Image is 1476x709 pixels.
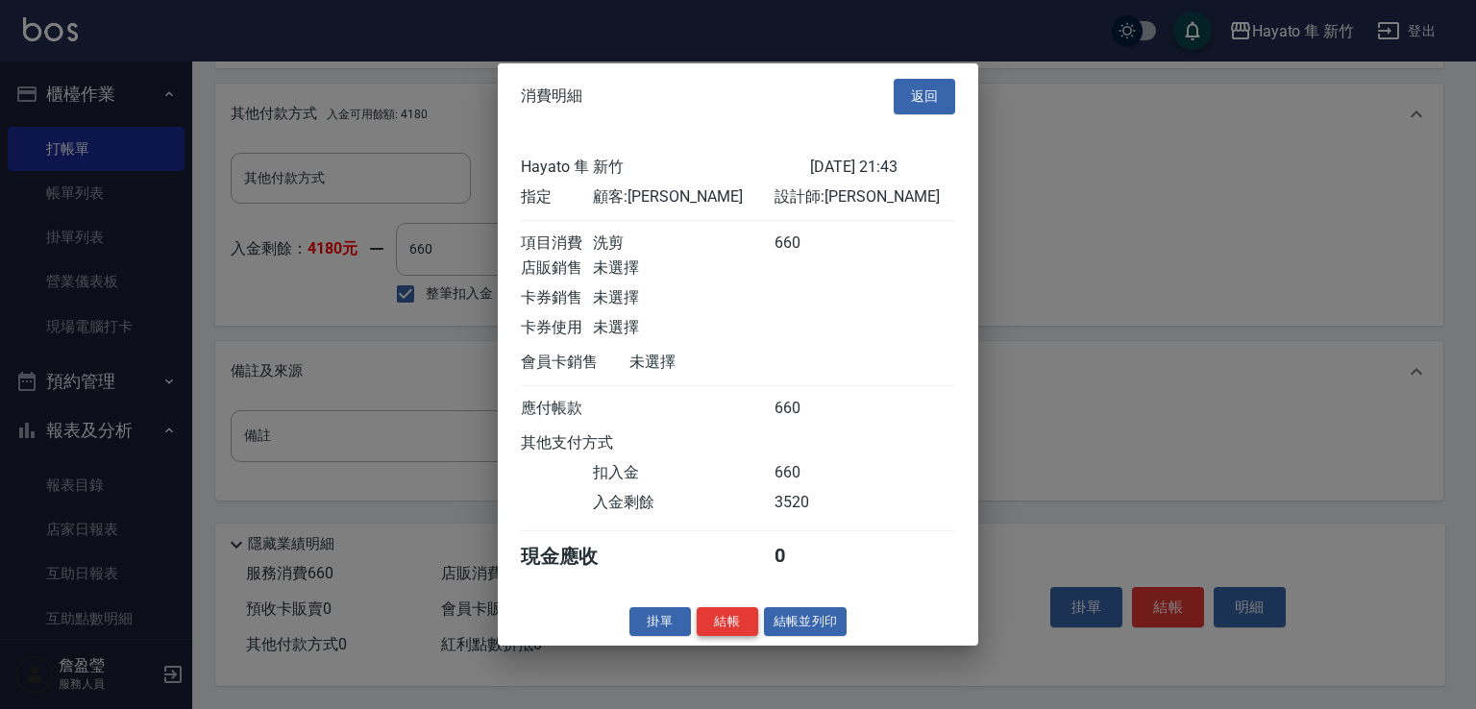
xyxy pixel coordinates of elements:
div: 入金剩餘 [593,492,774,512]
div: [DATE] 21:43 [810,157,955,177]
span: 消費明細 [521,86,582,106]
div: 其他支付方式 [521,432,666,452]
button: 結帳並列印 [764,606,848,636]
div: 項目消費 [521,232,593,253]
div: 卡券銷售 [521,287,593,307]
div: 指定 [521,186,593,207]
div: 現金應收 [521,543,629,569]
button: 返回 [894,79,955,114]
div: 未選擇 [629,352,810,372]
div: 未選擇 [593,287,774,307]
div: 扣入金 [593,462,774,482]
div: 設計師: [PERSON_NAME] [775,186,955,207]
div: 未選擇 [593,257,774,278]
div: 3520 [775,492,847,512]
div: Hayato 隼 新竹 [521,157,810,177]
div: 洗剪 [593,232,774,253]
div: 660 [775,232,847,253]
div: 顧客: [PERSON_NAME] [593,186,774,207]
div: 會員卡銷售 [521,352,629,372]
div: 卡券使用 [521,317,593,337]
div: 660 [775,462,847,482]
div: 0 [775,543,847,569]
div: 未選擇 [593,317,774,337]
button: 結帳 [697,606,758,636]
div: 660 [775,398,847,418]
div: 應付帳款 [521,398,593,418]
button: 掛單 [629,606,691,636]
div: 店販銷售 [521,257,593,278]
